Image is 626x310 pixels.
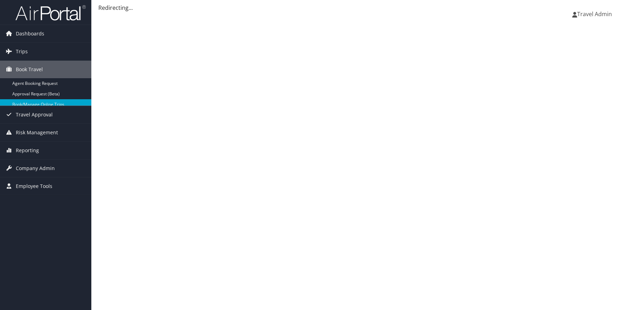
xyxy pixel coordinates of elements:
span: Travel Approval [16,106,53,123]
div: Redirecting... [98,4,619,12]
span: Travel Admin [577,10,612,18]
span: Reporting [16,142,39,159]
span: Company Admin [16,160,55,177]
a: Travel Admin [572,4,619,25]
span: Dashboards [16,25,44,42]
img: airportal-logo.png [15,5,86,21]
span: Trips [16,43,28,60]
span: Book Travel [16,61,43,78]
span: Employee Tools [16,177,52,195]
span: Risk Management [16,124,58,141]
